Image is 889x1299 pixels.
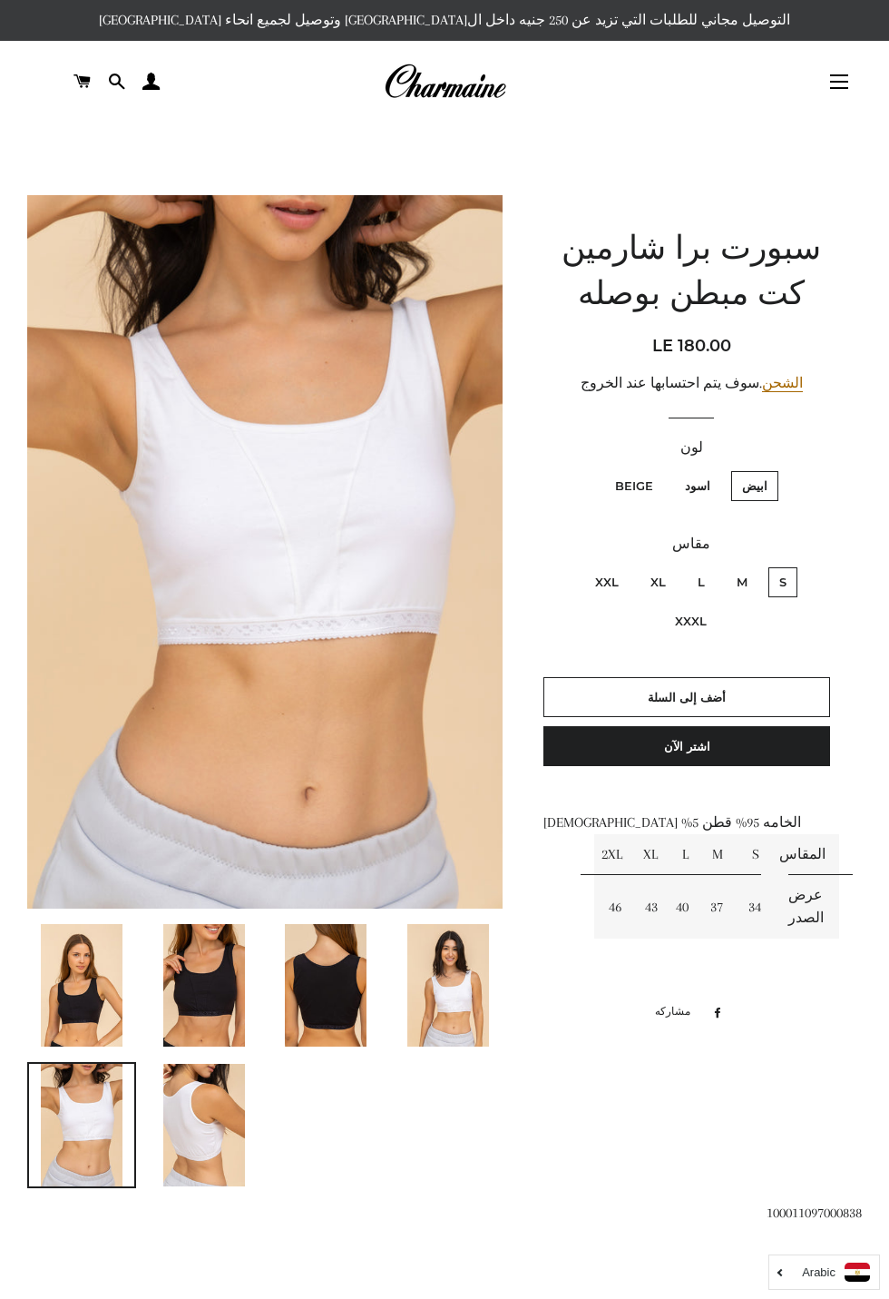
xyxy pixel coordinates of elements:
img: تحميل الصورة في عارض المعرض ، سبورت برا شارمين كت مبطن بوصله [285,924,366,1047]
div: .سوف يتم احتسابها عند الخروج [543,372,839,395]
label: S [768,567,797,597]
td: 43 [636,875,671,939]
img: تحميل الصورة في عارض المعرض ، سبورت برا شارمين كت مبطن بوصله [163,1064,245,1186]
span: LE 180.00 [652,336,731,356]
td: 40 [671,875,702,939]
td: عرض الصدر [775,875,839,939]
label: M [726,567,758,597]
button: أضف إلى السلة [543,677,830,717]
td: 37 [702,875,736,939]
td: XL [636,834,671,875]
label: مقاس [543,533,839,556]
img: تحميل الصورة في عارض المعرض ، سبورت برا شارمين كت مبطن بوصله [41,1064,122,1186]
label: XXL [584,567,630,597]
img: تحميل الصورة في عارض المعرض ، سبورت برا شارمين كت مبطن بوصله [41,924,122,1047]
label: XXXL [664,606,718,636]
label: XL [640,567,677,597]
label: Beige [604,471,664,501]
img: تحميل الصورة في عارض المعرض ، سبورت برا شارمين كت مبطن بوصله [407,924,489,1047]
label: ابيض [731,471,778,501]
a: الشحن [762,375,803,392]
span: 100011097000838 [767,1205,862,1221]
img: تحميل الصورة في عارض المعرض ، سبورت برا شارمين كت مبطن بوصله [163,924,245,1047]
button: اشتر الآن [543,726,830,766]
label: L [687,567,716,597]
td: 34 [737,875,775,939]
td: S [737,834,775,875]
td: L [671,834,702,875]
span: أضف إلى السلة [648,690,726,704]
div: الخامه 95% قطن 5% [DEMOGRAPHIC_DATA] [543,812,839,984]
td: 46 [594,875,636,939]
label: اسود [674,471,721,501]
td: M [702,834,736,875]
span: مشاركه [655,1002,699,1022]
a: Arabic [778,1263,870,1282]
i: Arabic [802,1266,835,1278]
h1: سبورت برا شارمين كت مبطن بوصله [543,228,839,320]
td: المقاس [775,834,839,875]
td: 2XL [594,834,636,875]
label: لون [543,437,839,459]
img: Charmaine Egypt [384,62,506,102]
img: سبورت برا شارمين كت مبطن بوصله [27,195,503,909]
